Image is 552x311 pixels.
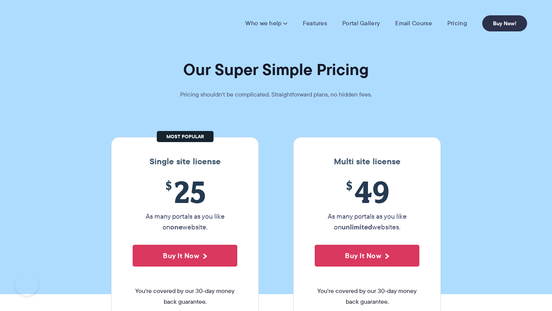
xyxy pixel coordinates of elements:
[133,211,237,232] p: As many portals as you like on website.
[119,157,251,167] h3: Single site license
[315,286,419,307] span: You're covered by our 30-day money back guarantee.
[133,286,237,307] span: You're covered by our 30-day money back guarantee.
[303,20,327,27] a: Features
[15,273,38,296] iframe: Toggle Customer Support
[315,211,419,232] p: As many portals as you like on websites.
[342,20,380,27] a: Portal Gallery
[395,20,432,27] a: Email Course
[315,174,419,209] span: 49
[447,20,467,27] a: Pricing
[342,222,372,232] strong: unlimited
[315,245,419,267] button: Buy It Now
[170,222,182,232] strong: one
[133,245,237,267] button: Buy It Now
[245,20,287,27] a: Who we help
[301,157,433,167] h3: Multi site license
[482,15,527,31] a: Buy Now!
[161,89,391,100] p: Pricing shouldn't be complicated. Straightforward plans, no hidden fees.
[133,174,237,209] span: 25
